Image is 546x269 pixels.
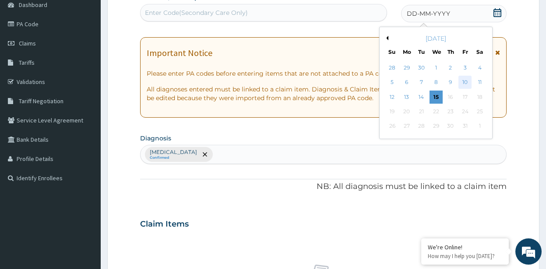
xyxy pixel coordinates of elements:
[400,120,413,133] div: Not available Monday, October 27th, 2025
[140,134,171,143] label: Diagnosis
[19,59,35,66] span: Tariffs
[19,39,36,47] span: Claims
[140,220,189,229] h3: Claim Items
[4,178,167,208] textarea: Type your message and hit 'Enter'
[16,44,35,66] img: d_794563401_company_1708531726252_794563401
[458,120,472,133] div: Not available Friday, October 31st, 2025
[51,80,121,168] span: We're online!
[147,69,500,78] p: Please enter PA codes before entering items that are not attached to a PA code
[458,76,472,89] div: Choose Friday, October 10th, 2025
[429,120,442,133] div: Not available Wednesday, October 29th, 2025
[403,48,410,56] div: Mo
[19,97,63,105] span: Tariff Negotiation
[461,48,469,56] div: Fr
[428,252,502,260] p: How may I help you today?
[444,76,457,89] div: Choose Thursday, October 9th, 2025
[385,61,487,134] div: month 2025-10
[144,4,165,25] div: Minimize live chat window
[458,105,472,118] div: Not available Friday, October 24th, 2025
[444,120,457,133] div: Not available Thursday, October 30th, 2025
[476,48,483,56] div: Sa
[415,61,428,74] div: Choose Tuesday, September 30th, 2025
[444,105,457,118] div: Not available Thursday, October 23rd, 2025
[473,76,486,89] div: Choose Saturday, October 11th, 2025
[458,91,472,104] div: Not available Friday, October 17th, 2025
[385,105,398,118] div: Not available Sunday, October 19th, 2025
[19,1,47,9] span: Dashboard
[429,76,442,89] div: Choose Wednesday, October 8th, 2025
[473,91,486,104] div: Not available Saturday, October 18th, 2025
[415,76,428,89] div: Choose Tuesday, October 7th, 2025
[429,105,442,118] div: Not available Wednesday, October 22nd, 2025
[473,105,486,118] div: Not available Saturday, October 25th, 2025
[400,105,413,118] div: Not available Monday, October 20th, 2025
[447,48,454,56] div: Th
[415,91,428,104] div: Choose Tuesday, October 14th, 2025
[145,8,248,17] div: Enter Code(Secondary Care Only)
[429,61,442,74] div: Choose Wednesday, October 1st, 2025
[417,48,425,56] div: Tu
[140,181,507,192] p: NB: All diagnosis must be linked to a claim item
[147,85,500,102] p: All diagnoses entered must be linked to a claim item. Diagnosis & Claim Items that are visible bu...
[388,48,395,56] div: Su
[384,36,388,40] button: Previous Month
[429,91,442,104] div: Choose Wednesday, October 15th, 2025
[385,61,398,74] div: Choose Sunday, September 28th, 2025
[385,76,398,89] div: Choose Sunday, October 5th, 2025
[473,61,486,74] div: Choose Saturday, October 4th, 2025
[415,120,428,133] div: Not available Tuesday, October 28th, 2025
[458,61,472,74] div: Choose Friday, October 3rd, 2025
[473,120,486,133] div: Not available Saturday, November 1st, 2025
[385,91,398,104] div: Choose Sunday, October 12th, 2025
[415,105,428,118] div: Not available Tuesday, October 21st, 2025
[385,120,398,133] div: Not available Sunday, October 26th, 2025
[407,9,450,18] span: DD-MM-YYYY
[46,49,147,60] div: Chat with us now
[444,61,457,74] div: Choose Thursday, October 2nd, 2025
[432,48,440,56] div: We
[428,243,502,251] div: We're Online!
[400,76,413,89] div: Choose Monday, October 6th, 2025
[400,61,413,74] div: Choose Monday, September 29th, 2025
[383,34,489,43] div: [DATE]
[147,48,212,58] h1: Important Notice
[400,91,413,104] div: Choose Monday, October 13th, 2025
[444,91,457,104] div: Not available Thursday, October 16th, 2025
